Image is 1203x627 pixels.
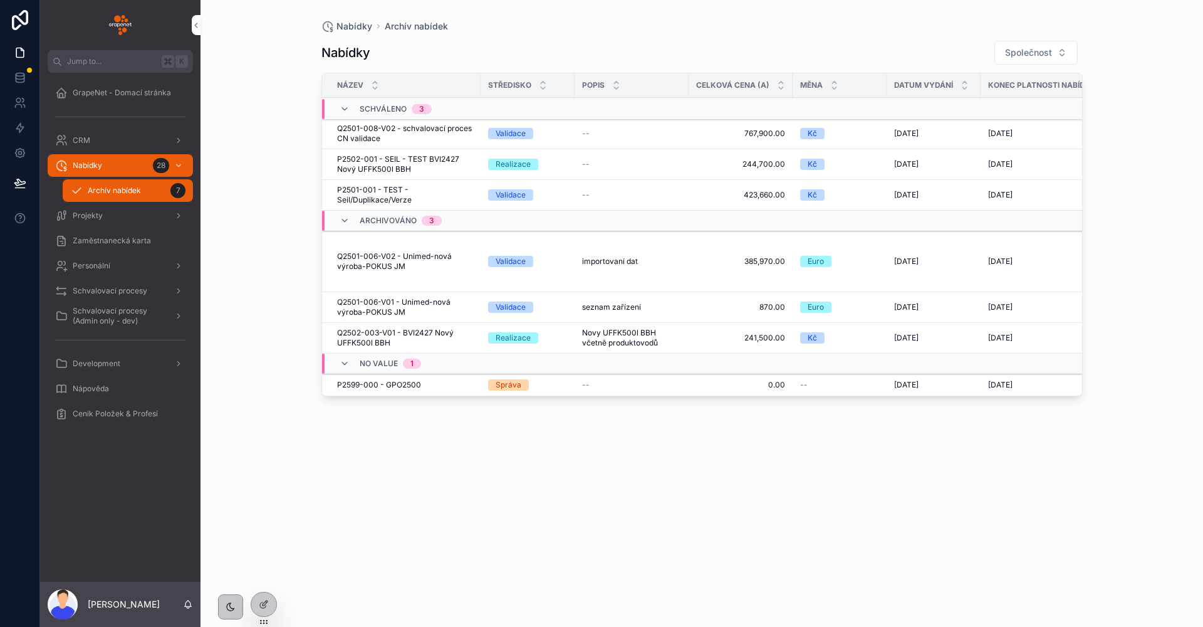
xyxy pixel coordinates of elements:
a: [DATE] [894,190,973,200]
a: P2501-001 - TEST - Seil/Duplikace/Verze [337,185,473,205]
button: Jump to...K [48,50,193,73]
span: [DATE] [894,302,919,312]
span: Datum vydání [894,80,953,90]
a: Q2502-003-V01 - BVI2427 Nový UFFK500l BBH [337,328,473,348]
a: -- [582,190,681,200]
span: -- [582,380,590,390]
a: 423,660.00 [696,190,785,200]
span: Ceník Položek & Profesí [73,409,158,419]
a: Schvalovací procesy [48,280,193,302]
div: Správa [496,379,521,391]
a: [DATE] [894,129,973,139]
span: importovaní dat [582,256,638,266]
a: -- [800,380,879,390]
span: [DATE] [894,380,919,390]
a: Kč [800,189,879,201]
span: Konec platnosti nabídky [988,80,1096,90]
a: Kč [800,128,879,139]
a: Nápověda [48,377,193,400]
a: [DATE] [988,159,1112,169]
a: CRM [48,129,193,152]
a: Validace [488,302,567,313]
a: Kč [800,332,879,344]
a: 870.00 [696,302,785,312]
a: Q2501-006-V01 - Unimed-nová výroba-POKUS JM [337,297,473,317]
a: Nabídky [321,20,372,33]
a: Kč [800,159,879,170]
span: No value [360,359,398,369]
a: Nabídky28 [48,154,193,177]
a: [DATE] [988,190,1112,200]
span: -- [800,380,808,390]
a: [DATE] [894,380,973,390]
span: K [177,56,187,66]
span: -- [582,129,590,139]
span: Nápověda [73,384,109,394]
a: Q2501-006-V02 - Unimed-nová výroba-POKUS JM [337,251,473,271]
div: Realizace [496,332,531,344]
span: 244,700.00 [696,159,785,169]
div: Validace [496,302,526,313]
span: Personální [73,261,110,271]
span: Společnost [1005,46,1052,59]
span: Jump to... [67,56,157,66]
a: Ceník Položek & Profesí [48,403,193,425]
span: [DATE] [894,190,919,200]
a: [DATE] [988,333,1112,343]
span: [DATE] [988,380,1013,390]
div: Kč [808,332,817,344]
a: -- [582,129,681,139]
div: Euro [808,302,824,313]
p: [PERSON_NAME] [88,598,160,611]
a: Realizace [488,159,567,170]
span: 241,500.00 [696,333,785,343]
a: [DATE] [894,302,973,312]
div: 1 [410,359,414,369]
a: GrapeNet - Domací stránka [48,82,193,104]
a: Development [48,352,193,375]
div: 7 [170,183,185,198]
span: Schvalovací procesy (Admin only - dev) [73,306,164,326]
a: [DATE] [988,129,1112,139]
a: Projekty [48,204,193,227]
div: 3 [429,216,434,226]
a: 767,900.00 [696,129,785,139]
span: [DATE] [988,256,1013,266]
span: Zaměstnanecká karta [73,236,151,246]
span: [DATE] [988,190,1013,200]
h1: Nabídky [321,44,370,61]
a: Validace [488,189,567,201]
a: importovaní dat [582,256,681,266]
div: Realizace [496,159,531,170]
span: P2599-000 - GPO2500 [337,380,421,390]
span: Q2501-008-V02 - schvalovací proces CN validace [337,124,473,144]
a: [DATE] [988,302,1112,312]
span: Nabídky [73,161,102,171]
div: Euro [808,256,824,267]
a: Euro [800,256,879,267]
a: Novy UFFK500l BBH včetně produktovodů [582,328,681,348]
span: Nabídky [336,20,372,33]
a: Správa [488,379,567,391]
span: [DATE] [988,333,1013,343]
div: Kč [808,159,817,170]
a: 0.00 [696,380,785,390]
a: Schvalovací procesy (Admin only - dev) [48,305,193,327]
span: Archivováno [360,216,417,226]
span: Měna [800,80,823,90]
div: 28 [153,158,169,173]
img: App logo [109,15,132,35]
span: [DATE] [894,129,919,139]
a: Archív nabídek7 [63,179,193,202]
a: Archív nabídek [385,20,448,33]
a: 385,970.00 [696,256,785,266]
